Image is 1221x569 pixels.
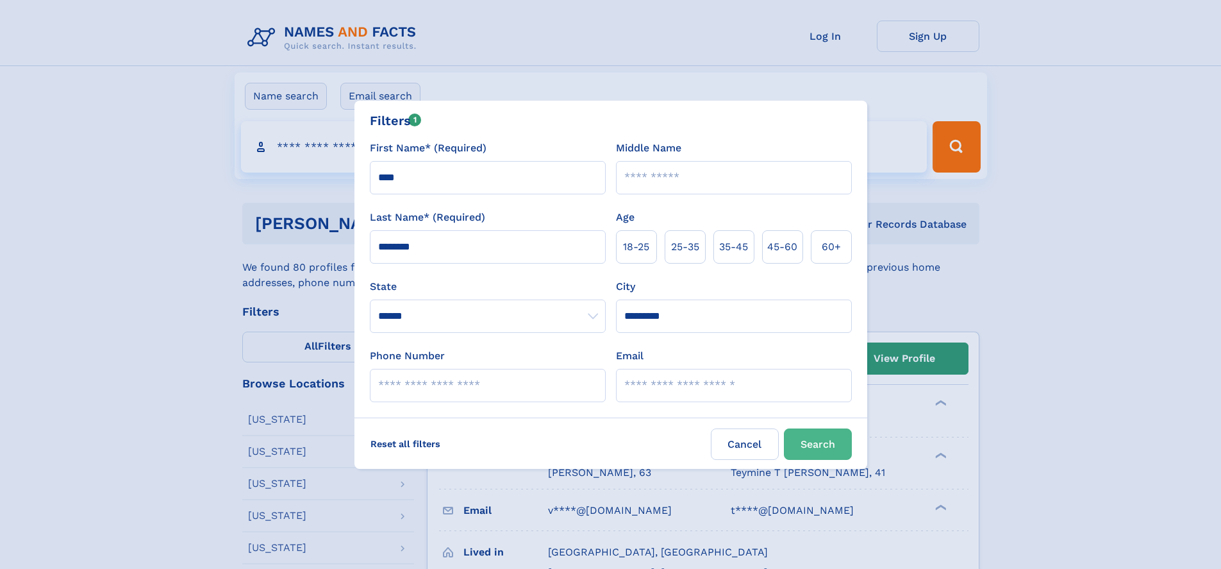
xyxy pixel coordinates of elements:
[616,279,635,294] label: City
[616,210,635,225] label: Age
[370,210,485,225] label: Last Name* (Required)
[370,279,606,294] label: State
[370,348,445,364] label: Phone Number
[362,429,449,459] label: Reset all filters
[784,429,852,460] button: Search
[719,239,748,255] span: 35‑45
[616,348,644,364] label: Email
[370,140,486,156] label: First Name* (Required)
[671,239,699,255] span: 25‑35
[616,140,681,156] label: Middle Name
[711,429,779,460] label: Cancel
[767,239,797,255] span: 45‑60
[822,239,841,255] span: 60+
[370,111,422,130] div: Filters
[623,239,649,255] span: 18‑25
